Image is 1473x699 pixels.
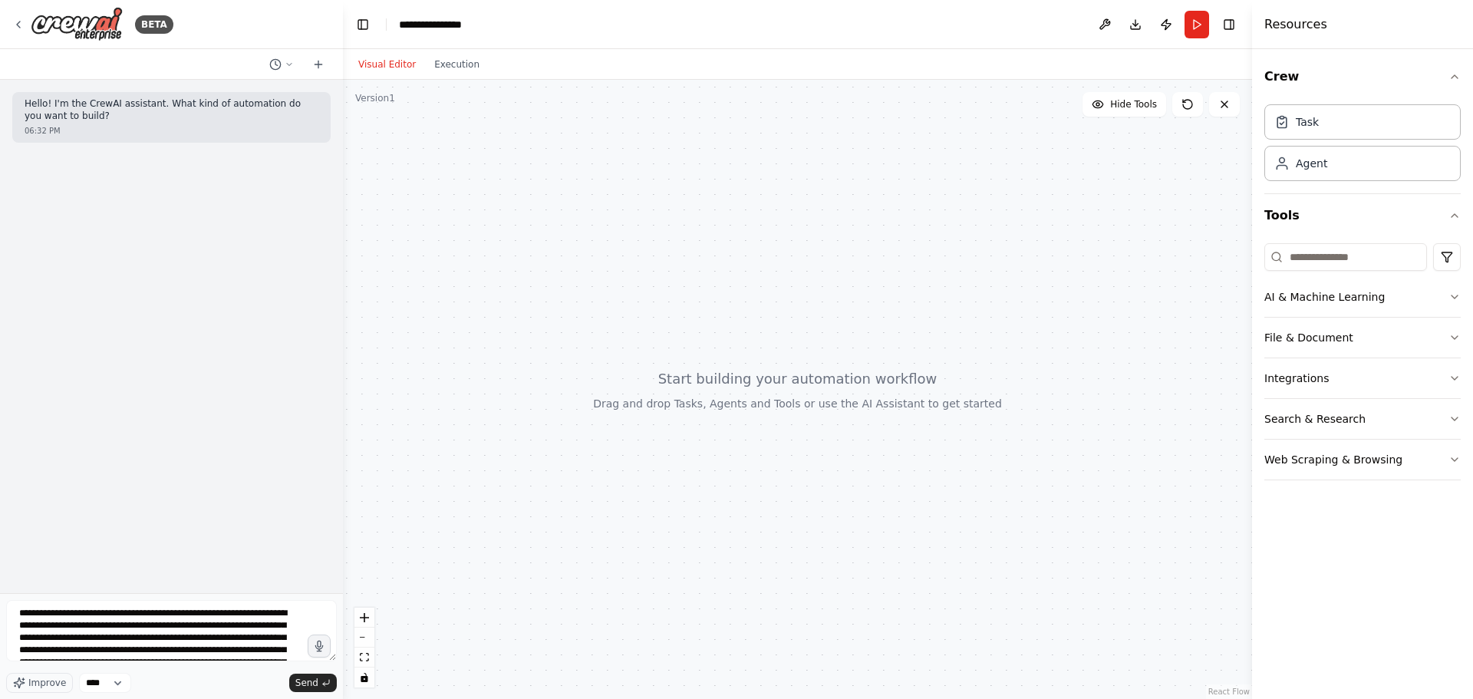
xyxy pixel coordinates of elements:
div: Task [1296,114,1319,130]
div: Agent [1296,156,1327,171]
span: Improve [28,677,66,689]
button: Tools [1264,194,1461,237]
img: Logo [31,7,123,41]
button: Hide right sidebar [1218,14,1240,35]
button: Improve [6,673,73,693]
button: Execution [425,55,489,74]
button: toggle interactivity [354,668,374,687]
button: Crew [1264,55,1461,98]
span: Send [295,677,318,689]
div: Version 1 [355,92,395,104]
nav: breadcrumb [399,17,462,32]
div: 06:32 PM [25,125,318,137]
p: Hello! I'm the CrewAI assistant. What kind of automation do you want to build? [25,98,318,122]
div: Crew [1264,98,1461,193]
h4: Resources [1264,15,1327,34]
span: Hide Tools [1110,98,1157,110]
div: React Flow controls [354,608,374,687]
div: BETA [135,15,173,34]
button: Start a new chat [306,55,331,74]
button: Click to speak your automation idea [308,635,331,658]
button: Web Scraping & Browsing [1264,440,1461,480]
button: fit view [354,648,374,668]
button: Hide left sidebar [352,14,374,35]
button: Visual Editor [349,55,425,74]
button: Send [289,674,337,692]
div: Tools [1264,237,1461,493]
button: zoom in [354,608,374,628]
button: Hide Tools [1083,92,1166,117]
button: File & Document [1264,318,1461,358]
button: AI & Machine Learning [1264,277,1461,317]
a: React Flow attribution [1208,687,1250,696]
button: Integrations [1264,358,1461,398]
button: Search & Research [1264,399,1461,439]
button: zoom out [354,628,374,648]
button: Switch to previous chat [263,55,300,74]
